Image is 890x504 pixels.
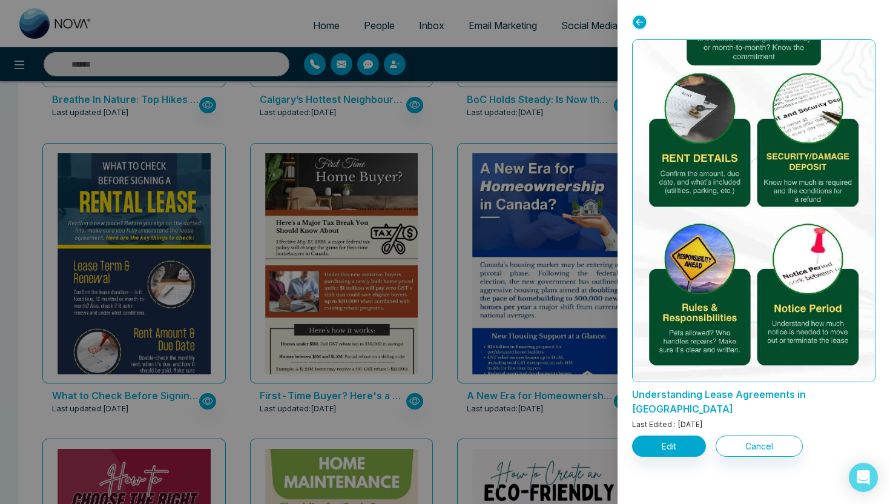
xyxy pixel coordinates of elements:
div: Open Intercom Messenger [849,463,878,492]
span: Last Edited : [DATE] [632,420,703,429]
button: Edit [632,436,706,457]
p: Understanding Lease Agreements in Canada [632,382,875,416]
button: Cancel [716,436,803,457]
